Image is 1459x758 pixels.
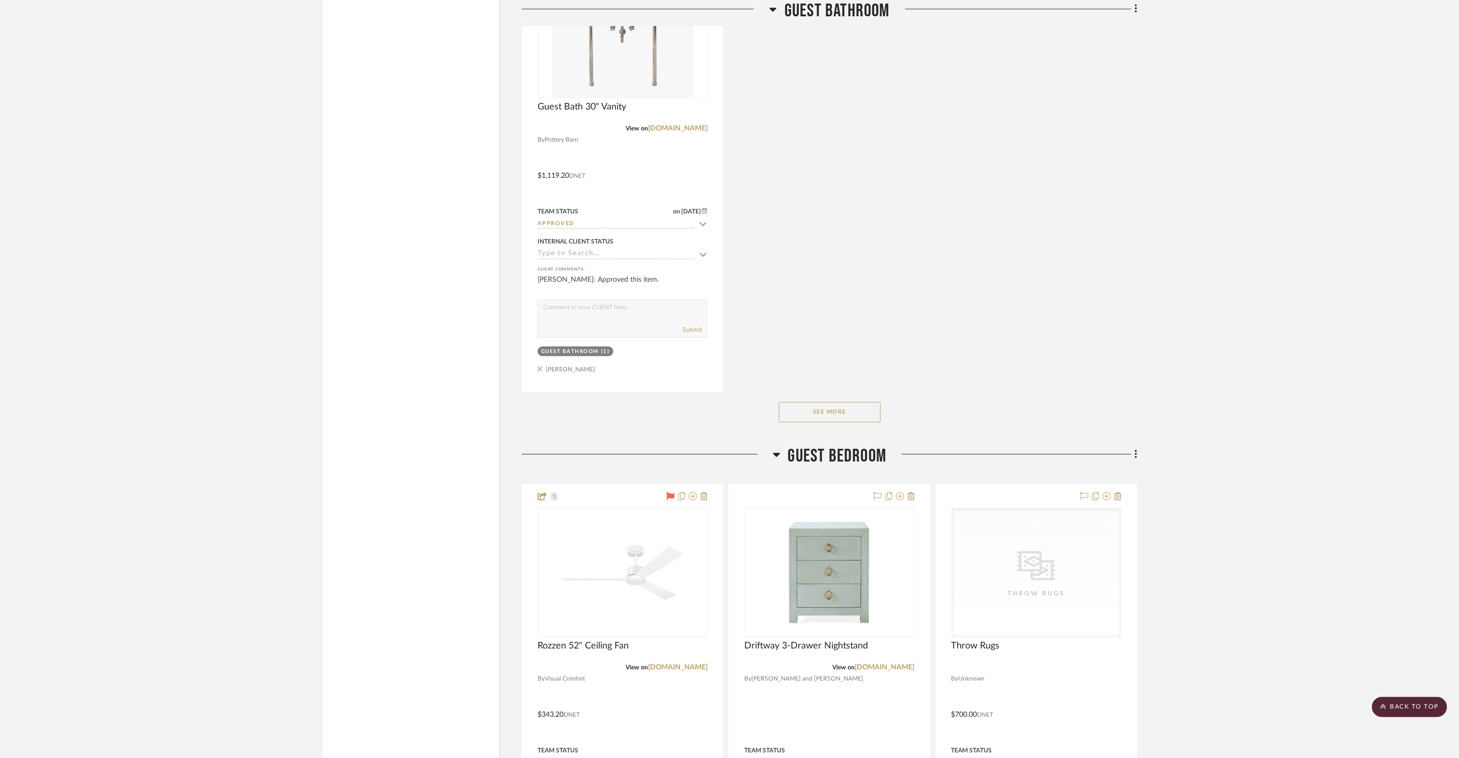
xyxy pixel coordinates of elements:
button: See More [779,402,881,422]
span: By [538,674,545,684]
span: Guest Bedroom [788,445,887,467]
div: Team Status [951,746,992,755]
a: [DOMAIN_NAME] [648,664,708,671]
span: on [673,208,680,214]
span: View on [626,125,648,131]
span: Guest Bath 30" Vanity [538,101,626,113]
img: Rozzen 52" Ceiling Fan [559,509,686,636]
div: Team Status [744,746,785,755]
span: Driftway 3-Drawer Nightstand [744,640,868,652]
div: Guest Bathroom [541,348,599,356]
span: Visual Comfort [545,674,585,684]
div: Team Status [538,207,578,216]
div: Team Status [538,746,578,755]
span: View on [833,664,855,670]
div: [PERSON_NAME]: Approved this item. [538,275,708,295]
span: Unknown [959,674,985,684]
span: By [538,135,545,145]
a: [DOMAIN_NAME] [648,125,708,132]
div: Internal Client Status [538,237,613,246]
input: Type to Search… [538,220,695,229]
span: Rozzen 52" Ceiling Fan [538,640,629,652]
span: By [951,674,959,684]
span: View on [626,664,648,670]
scroll-to-top-button: BACK TO TOP [1372,697,1447,717]
img: Driftway 3-Drawer Nightstand [778,509,880,636]
span: [DATE] [680,208,702,215]
input: Type to Search… [538,250,695,259]
span: [PERSON_NAME] and [PERSON_NAME] [751,674,863,684]
span: By [744,674,751,684]
button: Submit [683,325,702,334]
div: Throw Rugs [986,588,1087,599]
span: Pottery Barn [545,135,578,145]
span: Throw Rugs [951,640,1000,652]
div: (1) [601,348,610,356]
a: [DOMAIN_NAME] [855,664,915,671]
